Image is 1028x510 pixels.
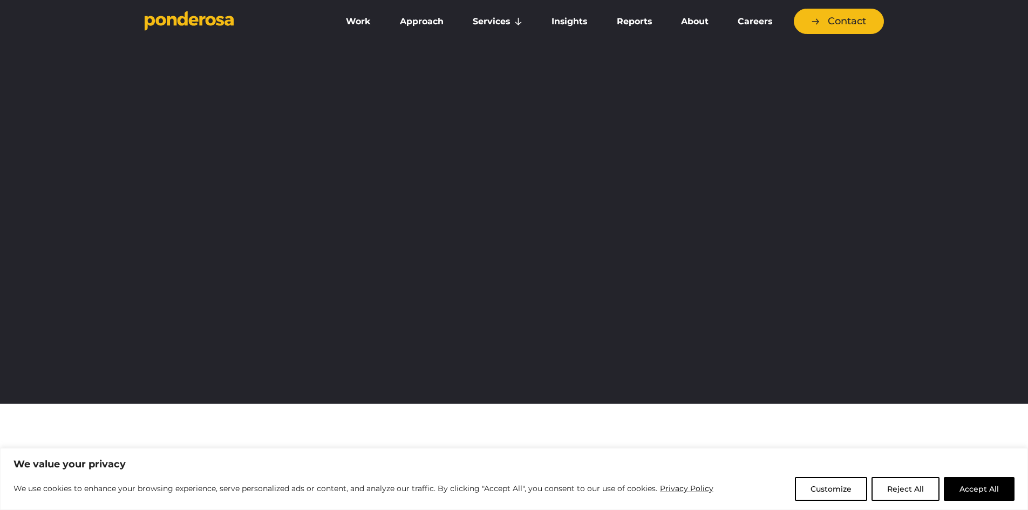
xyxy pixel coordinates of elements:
button: Customize [795,477,867,501]
a: Reports [604,10,664,33]
button: Accept All [944,477,1015,501]
button: Reject All [872,477,940,501]
p: We value your privacy [13,458,1015,471]
a: Go to homepage [145,11,317,32]
a: Contact [794,9,884,34]
a: Privacy Policy [659,482,714,495]
a: Insights [539,10,600,33]
a: Services [460,10,535,33]
a: Work [333,10,383,33]
a: About [669,10,721,33]
a: Careers [725,10,785,33]
p: We use cookies to enhance your browsing experience, serve personalized ads or content, and analyz... [13,482,714,495]
a: Approach [387,10,456,33]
